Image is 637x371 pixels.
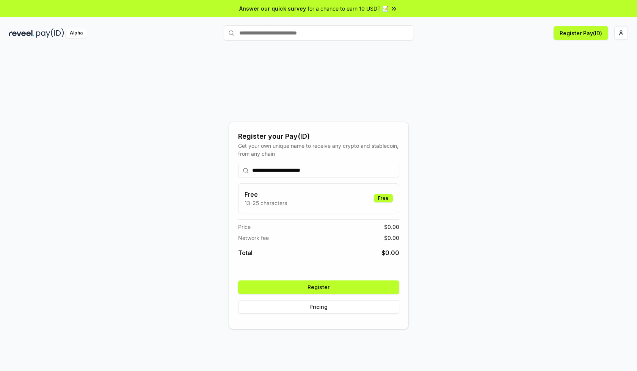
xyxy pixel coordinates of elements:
div: Free [374,194,393,202]
span: $ 0.00 [384,234,399,242]
span: $ 0.00 [381,248,399,257]
div: Get your own unique name to receive any crypto and stablecoin, from any chain [238,142,399,158]
button: Register Pay(ID) [554,26,608,40]
span: Network fee [238,234,269,242]
div: Alpha [66,28,87,38]
button: Pricing [238,300,399,314]
span: for a chance to earn 10 USDT 📝 [308,5,389,13]
div: Register your Pay(ID) [238,131,399,142]
span: Answer our quick survey [239,5,306,13]
button: Register [238,280,399,294]
h3: Free [245,190,287,199]
span: Price [238,223,251,231]
img: reveel_dark [9,28,35,38]
span: Total [238,248,253,257]
span: $ 0.00 [384,223,399,231]
img: pay_id [36,28,64,38]
p: 13-25 characters [245,199,287,207]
